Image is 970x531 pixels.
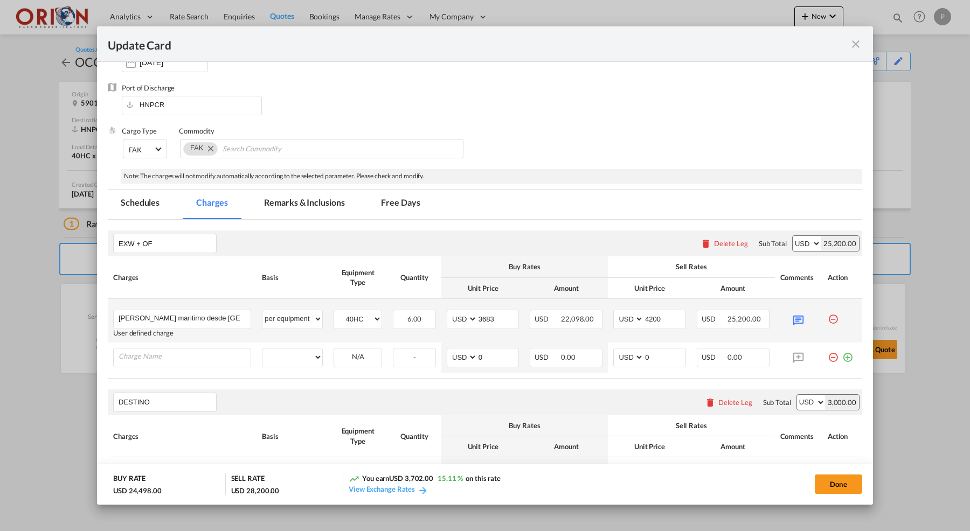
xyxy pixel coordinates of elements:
[524,278,608,299] th: Amount
[183,190,240,219] md-tab-item: Charges
[441,278,525,299] th: Unit Price
[262,310,322,327] select: per equipment
[561,353,576,361] span: 0.00
[97,26,873,504] md-dialog: Update Card Pickup ...
[349,473,501,485] div: You earn on this rate
[524,436,608,457] th: Amount
[644,310,685,326] input: 4200
[702,315,726,323] span: USD
[447,262,602,271] div: Buy Rates
[251,190,357,219] md-tab-item: Remarks & Inclusions
[121,169,862,184] div: Note: The charges will not modify automatically according to the selected parameter. Please check...
[775,415,822,457] th: Comments
[477,310,519,326] input: 3683
[759,239,787,248] div: Sub Total
[691,436,775,457] th: Amount
[368,190,433,219] md-tab-item: Free Days
[393,273,435,282] div: Quantity
[701,239,748,248] button: Delete Leg
[821,236,859,251] div: 25,200.00
[608,278,691,299] th: Unit Price
[114,310,251,326] md-input-container: Flete maritimo desde Puerto Livorno hasta Puerto Cortes
[822,415,862,457] th: Action
[349,485,428,493] a: View Exchange Rates
[438,474,463,483] span: 15.11 %
[727,315,760,323] span: 25,200.00
[727,353,742,361] span: 0.00
[123,139,167,158] md-select: Select Cargo type: FAK
[113,329,251,337] div: User defined charge
[828,310,839,320] md-icon: icon-minus-circle-outline red-400-fg
[815,474,862,494] button: Done
[108,126,116,135] img: cargo.png
[775,256,822,298] th: Comments
[441,436,525,457] th: Unit Price
[561,315,594,323] span: 22,098.00
[705,397,716,408] md-icon: icon-delete
[334,268,382,287] div: Equipment Type
[714,239,748,248] div: Delete Leg
[822,256,862,298] th: Action
[718,398,752,407] div: Delete Leg
[418,485,428,495] md-icon: icon-arrow-right
[608,436,691,457] th: Unit Price
[334,348,382,365] div: N/A
[129,145,142,154] div: FAK
[190,143,205,153] div: FAK. Press delete to remove this chip.
[701,238,711,249] md-icon: icon-delete
[190,144,203,152] span: FAK
[842,348,853,359] md-icon: icon-plus-circle-outline green-400-fg
[825,395,859,410] div: 3,000.00
[705,398,752,407] button: Delete Leg
[691,278,775,299] th: Amount
[613,421,769,430] div: Sell Rates
[849,38,862,51] md-icon: icon-close fg-AAA8AD m-0 pointer
[613,262,769,271] div: Sell Rates
[349,473,359,484] md-icon: icon-trending-up
[262,431,323,441] div: Basis
[535,353,559,361] span: USD
[113,486,162,495] div: USD 24,498.00
[108,190,172,219] md-tab-item: Schedules
[702,353,726,361] span: USD
[407,315,422,323] span: 6.00
[389,474,433,483] span: USD 3,702.00
[828,348,839,359] md-icon: icon-minus-circle-outline red-400-fg
[119,348,251,365] input: Charge Name
[535,315,559,323] span: USD
[140,58,207,67] input: Expiry Date
[127,96,261,113] input: Enter Port of Discharge
[122,127,157,135] label: Cargo Type
[231,486,280,495] div: USD 28,200.00
[179,127,214,135] label: Commodity
[119,394,216,410] input: Leg Name
[108,190,444,219] md-pagination-wrapper: Use the left and right arrow keys to navigate between tabs
[477,348,519,365] input: 0
[231,473,265,486] div: SELL RATE
[119,310,251,326] input: Charge Name
[113,273,251,282] div: Charges
[223,141,321,158] input: Search Commodity
[447,421,602,430] div: Buy Rates
[334,426,382,445] div: Equipment Type
[201,143,217,153] button: Remove FAK
[113,473,145,486] div: BUY RATE
[108,37,849,51] div: Update Card
[413,353,416,361] span: -
[180,139,463,158] md-chips-wrap: Chips container. Use arrow keys to select chips.
[262,273,323,282] div: Basis
[644,348,685,365] input: 0
[763,397,791,407] div: Sub Total
[119,235,216,251] input: Leg Name
[122,83,175,92] label: Port of Discharge
[113,431,251,441] div: Charges
[393,431,435,441] div: Quantity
